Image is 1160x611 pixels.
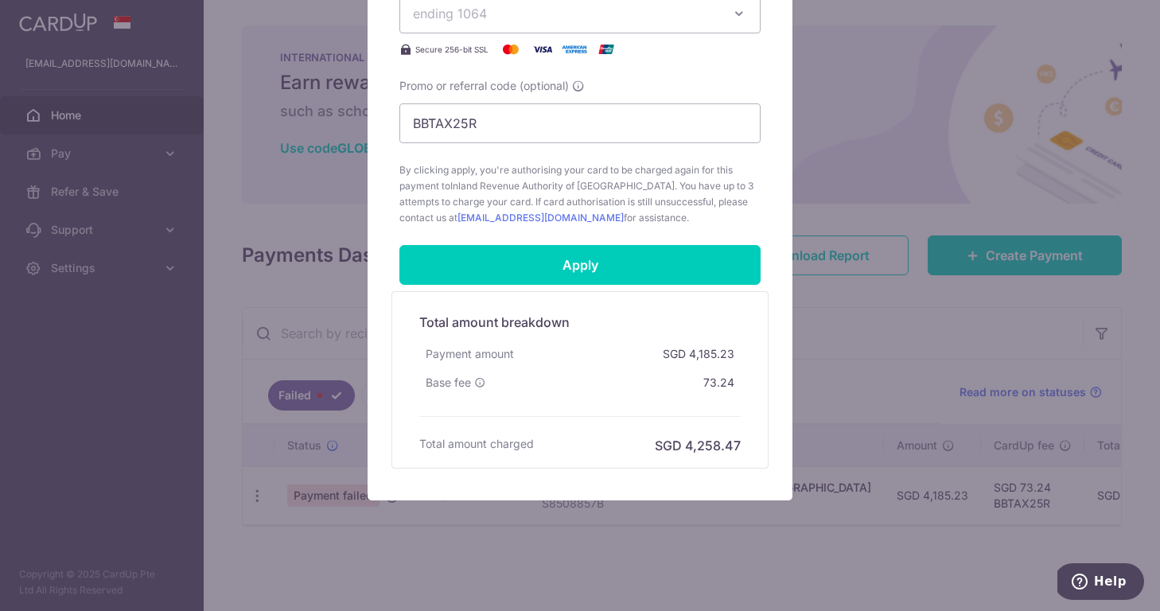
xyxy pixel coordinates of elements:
span: Base fee [426,375,471,391]
iframe: Opens a widget where you can find more information [1057,563,1144,603]
div: SGD 4,185.23 [656,340,741,368]
h6: SGD 4,258.47 [655,436,741,455]
div: Payment amount [419,340,520,368]
span: ending 1064 [413,6,487,21]
h6: Total amount charged [419,436,534,452]
img: UnionPay [590,40,622,59]
img: Mastercard [495,40,527,59]
span: Inland Revenue Authority of [GEOGRAPHIC_DATA] [450,180,675,192]
span: By clicking apply, you're authorising your card to be charged again for this payment to . You hav... [399,162,761,226]
h5: Total amount breakdown [419,313,741,332]
a: [EMAIL_ADDRESS][DOMAIN_NAME] [457,212,624,224]
input: Apply [399,245,761,285]
span: Promo or referral code (optional) [399,78,569,94]
img: Visa [527,40,559,59]
span: Secure 256-bit SSL [415,43,489,56]
img: American Express [559,40,590,59]
div: 73.24 [697,368,741,397]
